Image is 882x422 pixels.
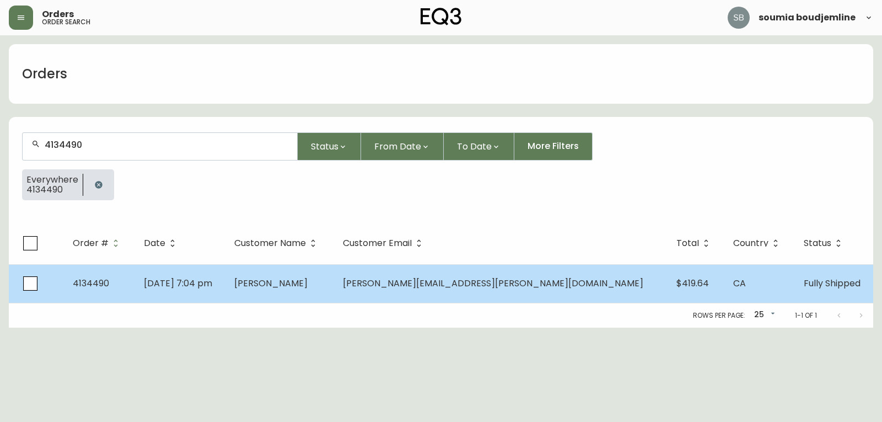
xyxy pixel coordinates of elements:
button: From Date [361,132,444,161]
div: 25 [750,306,777,324]
button: To Date [444,132,514,161]
span: Customer Email [343,240,412,247]
span: From Date [374,140,421,153]
button: More Filters [514,132,593,161]
span: Status [804,238,846,248]
h5: order search [42,19,90,25]
span: To Date [457,140,492,153]
img: logo [421,8,461,25]
span: [PERSON_NAME][EMAIL_ADDRESS][PERSON_NAME][DOMAIN_NAME] [343,277,643,290]
span: Customer Name [234,240,306,247]
span: Order # [73,238,123,248]
span: [PERSON_NAME] [234,277,308,290]
span: Order # [73,240,109,247]
span: [DATE] 7:04 pm [144,277,212,290]
span: Customer Name [234,238,320,248]
span: Orders [42,10,74,19]
span: Total [676,238,713,248]
span: Fully Shipped [804,277,861,290]
span: Status [804,240,831,247]
span: Status [311,140,338,153]
span: Date [144,240,165,247]
span: CA [733,277,746,290]
span: Country [733,238,783,248]
span: Customer Email [343,238,426,248]
span: Total [676,240,699,247]
p: Rows per page: [693,311,745,320]
span: Everywhere [26,175,78,185]
img: 83621bfd3c61cadf98040c636303d86a [728,7,750,29]
span: Date [144,238,180,248]
span: Country [733,240,768,247]
h1: Orders [22,65,67,83]
input: Search [45,140,288,150]
span: soumia boudjemline [759,13,856,22]
p: 1-1 of 1 [795,311,817,320]
span: 4134490 [26,185,78,195]
button: Status [298,132,361,161]
span: 4134490 [73,277,109,290]
span: $419.64 [676,277,709,290]
span: More Filters [528,140,579,152]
